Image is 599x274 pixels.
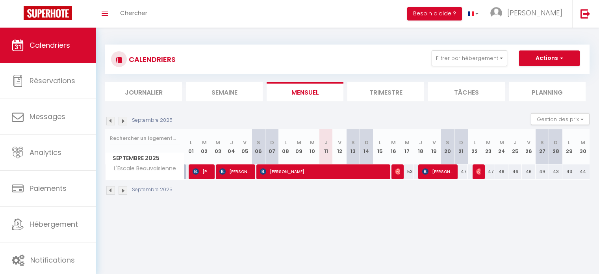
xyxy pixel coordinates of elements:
th: 20 [441,129,454,164]
th: 28 [549,129,562,164]
abbr: M [499,139,504,146]
th: 15 [373,129,387,164]
span: Paiements [30,183,67,193]
abbr: V [432,139,436,146]
abbr: S [257,139,260,146]
div: 47 [481,164,495,179]
th: 30 [576,129,590,164]
th: 03 [211,129,224,164]
abbr: D [459,139,463,146]
li: Planning [509,82,586,101]
span: [PERSON_NAME] [422,164,453,179]
abbr: L [568,139,570,146]
span: [PERSON_NAME] [PERSON_NAME] [PERSON_NAME] [219,164,250,179]
li: Trimestre [347,82,424,101]
span: Réservations [30,76,75,86]
abbr: V [338,139,341,146]
abbr: J [419,139,422,146]
th: 14 [360,129,373,164]
p: Septembre 2025 [132,186,172,194]
span: [PERSON_NAME] [507,8,562,18]
abbr: S [540,139,544,146]
div: 49 [536,164,549,179]
abbr: M [580,139,585,146]
span: [PERSON_NAME] [260,164,385,179]
abbr: M [215,139,220,146]
button: Gestion des prix [531,113,590,125]
abbr: D [554,139,558,146]
span: [PERSON_NAME] [193,164,210,179]
abbr: M [202,139,207,146]
th: 18 [414,129,427,164]
th: 23 [481,129,495,164]
abbr: M [391,139,396,146]
div: 46 [522,164,535,179]
th: 26 [522,129,535,164]
li: Semaine [186,82,263,101]
img: ... [490,7,502,19]
abbr: L [473,139,476,146]
p: Septembre 2025 [132,117,172,124]
th: 11 [319,129,333,164]
th: 13 [346,129,360,164]
abbr: M [486,139,491,146]
th: 16 [387,129,400,164]
span: Septembre 2025 [106,153,184,164]
th: 05 [238,129,252,164]
img: logout [580,9,590,19]
th: 04 [224,129,238,164]
div: 46 [508,164,522,179]
abbr: S [446,139,449,146]
abbr: D [365,139,369,146]
button: Besoin d'aide ? [407,7,462,21]
li: Mensuel [267,82,343,101]
div: 44 [576,164,590,179]
th: 22 [468,129,481,164]
div: 47 [454,164,468,179]
span: [PERSON_NAME] [395,164,399,179]
th: 17 [401,129,414,164]
div: 43 [549,164,562,179]
th: 08 [279,129,292,164]
h3: CALENDRIERS [127,50,176,68]
li: Journalier [105,82,182,101]
abbr: D [270,139,274,146]
abbr: J [325,139,328,146]
abbr: J [514,139,517,146]
th: 12 [333,129,346,164]
abbr: S [351,139,355,146]
span: Hébergement [30,219,78,229]
th: 02 [198,129,211,164]
span: Analytics [30,147,61,157]
span: Notifications [30,255,75,265]
th: 21 [454,129,468,164]
li: Tâches [428,82,505,101]
span: L'Escale Beauvaisienne [107,164,178,173]
button: Actions [519,50,580,66]
abbr: M [297,139,301,146]
th: 24 [495,129,508,164]
th: 29 [562,129,576,164]
abbr: V [527,139,530,146]
span: Messages [30,112,65,121]
abbr: L [379,139,381,146]
div: 53 [401,164,414,179]
div: 43 [562,164,576,179]
th: 19 [427,129,441,164]
img: Super Booking [24,6,72,20]
abbr: V [243,139,247,146]
th: 27 [536,129,549,164]
abbr: J [230,139,233,146]
abbr: M [405,139,410,146]
th: 10 [306,129,319,164]
abbr: L [284,139,287,146]
button: Filtrer par hébergement [432,50,507,66]
span: [PERSON_NAME] [476,164,480,179]
th: 09 [292,129,306,164]
th: 07 [265,129,278,164]
span: Chercher [120,9,147,17]
input: Rechercher un logement... [110,131,180,145]
th: 25 [508,129,522,164]
div: 46 [495,164,508,179]
abbr: M [310,139,315,146]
